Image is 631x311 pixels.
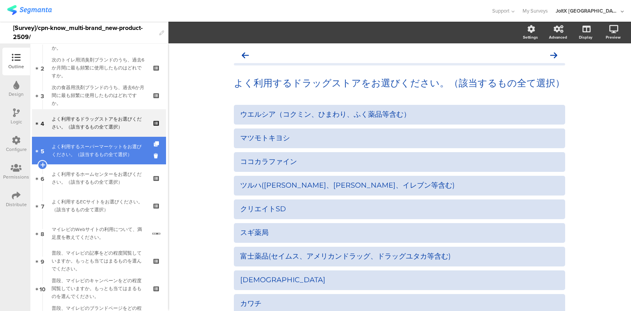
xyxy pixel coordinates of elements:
div: Display [579,34,592,40]
div: Settings [523,34,538,40]
div: よく利用するスーパーマーケットをお選びください。（該当するもの全て選択） [52,143,146,158]
div: Outline [8,63,24,70]
span: 1 [41,36,44,45]
div: カワチ [240,299,559,308]
a: 10 普段、マイレピのキャンペーンをどの程度閲覧していますか。もっとも当てはまるものを選んでください。 [32,275,166,302]
div: マツモトキヨシ [240,134,559,143]
div: Distribute [6,201,27,208]
span: 9 [41,257,44,265]
span: Support [492,7,510,15]
p: よく利用するドラッグストアをお選びください。（該当するもの全て選択） [234,77,565,89]
div: Configure [6,146,27,153]
div: Logic [11,118,22,125]
div: よく利用するECサイトをお選びください。（該当するもの全て選択） [52,198,146,214]
span: 5 [41,146,44,155]
span: 2 [41,63,44,72]
a: 8 マイレピのWebサイトの利用について、満足度を教えてください。 [32,220,166,247]
i: Delete [154,152,161,160]
div: ウエルシア（コクミン、ひまわり、ふく薬品等含む） [240,110,559,119]
div: 次の食器用洗剤ブランドのうち、過去6か月間に最も頻繁に使用したものはどれですか。 [52,84,146,107]
span: 10 [39,284,45,293]
div: よく利用するホームセンターをお選びください。（該当するもの全て選択） [52,170,146,186]
span: 8 [41,229,44,238]
div: Advanced [549,34,567,40]
div: ココカラファイン [240,157,559,166]
div: スギ薬局 [240,228,559,237]
div: [DEMOGRAPHIC_DATA] [240,276,559,285]
div: 富士薬品(セイムス、アメリカンドラッグ、ドラッグユタカ等含む) [240,252,559,261]
div: ツルハ([PERSON_NAME]、[PERSON_NAME]、イレブン等含む) [240,181,559,190]
a: 3 次の食器用洗剤ブランドのうち、過去6か月間に最も頻繁に使用したものはどれですか。 [32,82,166,109]
div: 次のトイレ用消臭剤ブランドのうち、過去6か月間に最も頻繁に使用したものはどれですか。 [52,56,146,80]
a: 5 よく利用するスーパーマーケットをお選びください。（該当するもの全て選択） [32,137,166,164]
div: Preview [606,34,621,40]
span: 3 [41,91,44,100]
a: 7 よく利用するECサイトをお選びください。（該当するもの全て選択） [32,192,166,220]
div: 普段、マイレピのキャンペーンをどの程度閲覧していますか。もっとも当てはまるものを選んでください。 [52,277,146,300]
a: 2 次のトイレ用消臭剤ブランドのうち、過去6か月間に最も頻繁に使用したものはどれですか。 [32,54,166,82]
div: Permissions [3,173,29,181]
div: JoltX [GEOGRAPHIC_DATA] [556,7,619,15]
i: Duplicate [154,142,161,147]
a: 9 普段、マイレピの記事をどの程度閲覧していますか。もっとも当てはまるものを選んでください。 [32,247,166,275]
div: マイレピのWebサイトの利用について、満足度を教えてください。 [52,225,146,241]
div: クリエイトSD [240,205,559,214]
a: 4 よく利用するドラッグストアをお選びください。（該当するもの全て選択） [32,109,166,137]
div: よく利用するドラッグストアをお選びください。（該当するもの全て選択） [52,115,146,131]
span: 7 [41,201,44,210]
a: 6 よく利用するホームセンターをお選びください。（該当するもの全て選択） [32,164,166,192]
img: segmanta logo [7,5,52,15]
div: Design [9,91,24,98]
span: 6 [41,174,44,183]
div: [Survey]/cpn-know_multi-brand_new-product-2509/ [13,22,155,43]
span: 4 [41,119,44,127]
div: 普段、マイレピの記事をどの程度閲覧していますか。もっとも当てはまるものを選んでください。 [52,249,146,273]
